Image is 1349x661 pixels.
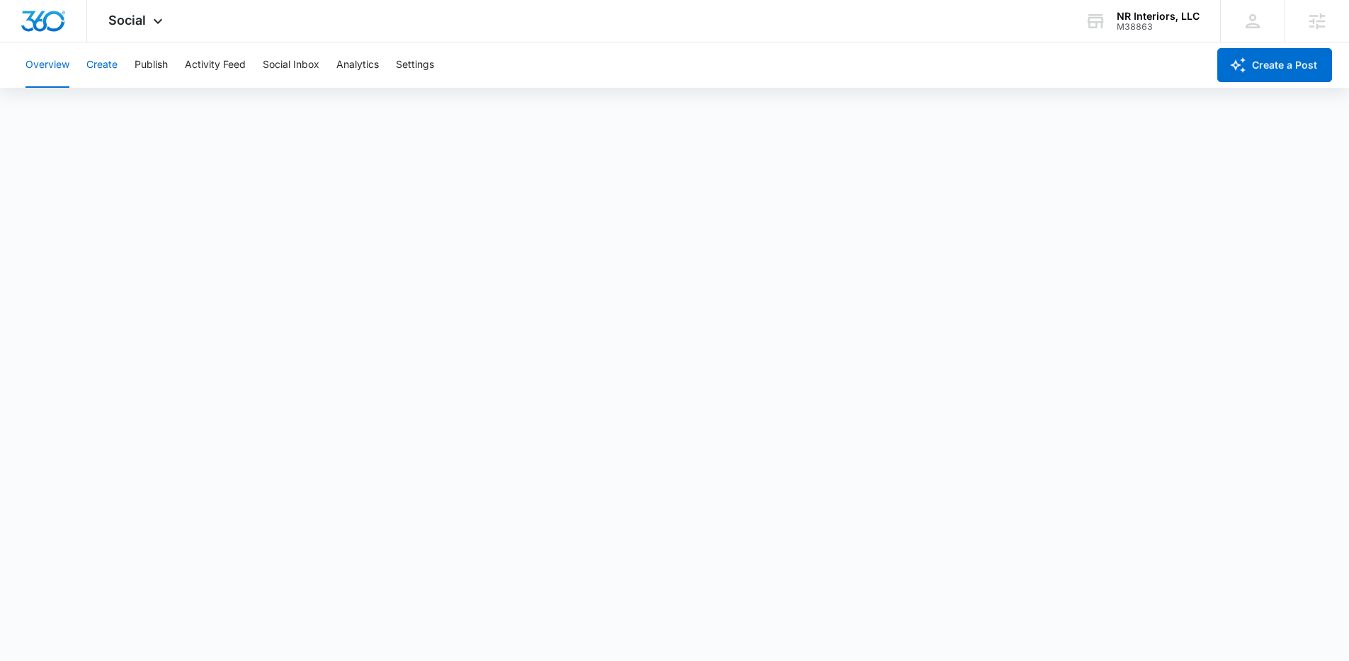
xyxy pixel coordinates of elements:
button: Create [86,42,118,88]
button: Overview [25,42,69,88]
button: Create a Post [1217,48,1332,82]
button: Social Inbox [263,42,319,88]
span: Social [108,13,146,28]
div: account id [1117,22,1200,32]
button: Settings [396,42,434,88]
button: Analytics [336,42,379,88]
button: Publish [135,42,168,88]
div: account name [1117,11,1200,22]
button: Activity Feed [185,42,246,88]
